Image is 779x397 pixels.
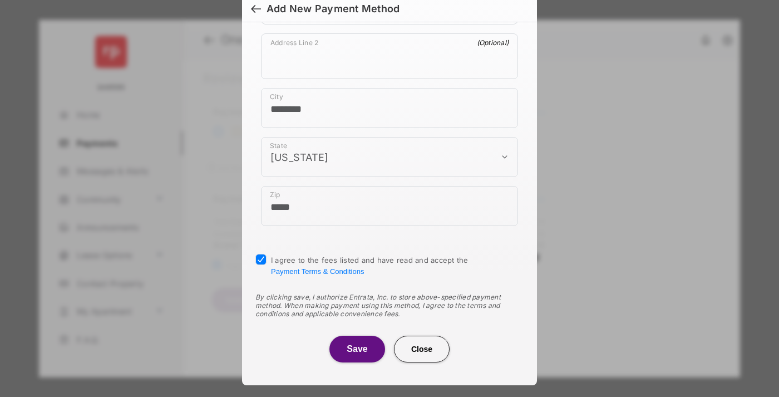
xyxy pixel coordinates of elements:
span: I agree to the fees listed and have read and accept the [271,256,469,276]
button: Close [394,336,450,362]
div: payment_method_screening[postal_addresses][administrativeArea] [261,137,518,177]
button: I agree to the fees listed and have read and accept the [271,267,364,276]
div: Add New Payment Method [267,3,400,15]
div: payment_method_screening[postal_addresses][addressLine2] [261,33,518,79]
div: By clicking save, I authorize Entrata, Inc. to store above-specified payment method. When making ... [255,293,524,318]
div: payment_method_screening[postal_addresses][locality] [261,88,518,128]
div: payment_method_screening[postal_addresses][postalCode] [261,186,518,226]
button: Save [329,336,385,362]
